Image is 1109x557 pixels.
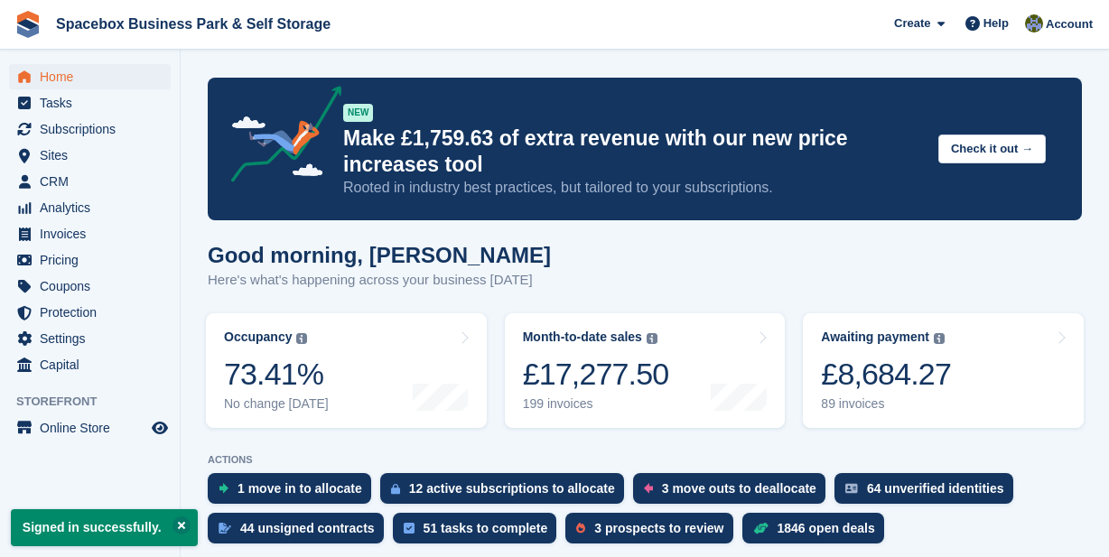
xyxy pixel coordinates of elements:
[40,274,148,299] span: Coupons
[208,454,1082,466] p: ACTIONS
[343,104,373,122] div: NEW
[9,415,171,441] a: menu
[296,333,307,344] img: icon-info-grey-7440780725fd019a000dd9b08b2336e03edf1995a4989e88bcd33f0948082b44.svg
[9,90,171,116] a: menu
[208,473,380,513] a: 1 move in to allocate
[16,393,180,411] span: Storefront
[343,178,924,198] p: Rooted in industry best practices, but tailored to your subscriptions.
[40,90,148,116] span: Tasks
[404,523,415,534] img: task-75834270c22a3079a89374b754ae025e5fb1db73e45f91037f5363f120a921f8.svg
[9,195,171,220] a: menu
[219,483,228,494] img: move_ins_to_allocate_icon-fdf77a2bb77ea45bf5b3d319d69a93e2d87916cf1d5bf7949dd705db3b84f3ca.svg
[938,135,1046,164] button: Check it out →
[208,243,551,267] h1: Good morning, [PERSON_NAME]
[343,125,924,178] p: Make £1,759.63 of extra revenue with our new price increases tool
[40,415,148,441] span: Online Store
[40,116,148,142] span: Subscriptions
[380,473,633,513] a: 12 active subscriptions to allocate
[565,513,741,552] a: 3 prospects to review
[40,247,148,273] span: Pricing
[9,274,171,299] a: menu
[40,169,148,194] span: CRM
[834,473,1022,513] a: 64 unverified identities
[216,86,342,189] img: price-adjustments-announcement-icon-8257ccfd72463d97f412b2fc003d46551f7dbcb40ab6d574587a9cd5c0d94...
[803,313,1084,428] a: Awaiting payment £8,684.27 89 invoices
[40,195,148,220] span: Analytics
[40,64,148,89] span: Home
[149,417,171,439] a: Preview store
[523,330,642,345] div: Month-to-date sales
[576,523,585,534] img: prospect-51fa495bee0391a8d652442698ab0144808aea92771e9ea1ae160a38d050c398.svg
[240,521,375,535] div: 44 unsigned contracts
[523,396,669,412] div: 199 invoices
[867,481,1004,496] div: 64 unverified identities
[40,300,148,325] span: Protection
[206,313,487,428] a: Occupancy 73.41% No change [DATE]
[40,352,148,377] span: Capital
[934,333,945,344] img: icon-info-grey-7440780725fd019a000dd9b08b2336e03edf1995a4989e88bcd33f0948082b44.svg
[208,513,393,552] a: 44 unsigned contracts
[662,481,816,496] div: 3 move outs to deallocate
[49,9,338,39] a: Spacebox Business Park & Self Storage
[821,356,951,393] div: £8,684.27
[224,396,329,412] div: No change [DATE]
[9,116,171,142] a: menu
[9,247,171,273] a: menu
[633,473,834,513] a: 3 move outs to deallocate
[9,352,171,377] a: menu
[523,356,669,393] div: £17,277.50
[40,143,148,168] span: Sites
[9,300,171,325] a: menu
[238,481,362,496] div: 1 move in to allocate
[9,64,171,89] a: menu
[644,483,653,494] img: move_outs_to_deallocate_icon-f764333ba52eb49d3ac5e1228854f67142a1ed5810a6f6cc68b1a99e826820c5.svg
[821,330,929,345] div: Awaiting payment
[983,14,1009,32] span: Help
[219,523,231,534] img: contract_signature_icon-13c848040528278c33f63329250d36e43548de30e8caae1d1a13099fd9432cc5.svg
[742,513,893,552] a: 1846 open deals
[14,11,42,38] img: stora-icon-8386f47178a22dfd0bd8f6a31ec36ba5ce8667c1dd55bd0f319d3a0aa187defe.svg
[9,221,171,246] a: menu
[894,14,930,32] span: Create
[594,521,723,535] div: 3 prospects to review
[753,522,769,534] img: deal-1b604bf984904fb50ccaf53a9ad4b4a5d6e5aea283cecdc64d6e3604feb123c2.svg
[9,326,171,351] a: menu
[40,326,148,351] span: Settings
[40,221,148,246] span: Invoices
[224,356,329,393] div: 73.41%
[9,169,171,194] a: menu
[778,521,875,535] div: 1846 open deals
[391,483,400,495] img: active_subscription_to_allocate_icon-d502201f5373d7db506a760aba3b589e785aa758c864c3986d89f69b8ff3...
[11,509,198,546] p: Signed in successfully.
[647,333,657,344] img: icon-info-grey-7440780725fd019a000dd9b08b2336e03edf1995a4989e88bcd33f0948082b44.svg
[424,521,548,535] div: 51 tasks to complete
[393,513,566,552] a: 51 tasks to complete
[1046,15,1093,33] span: Account
[224,330,292,345] div: Occupancy
[9,143,171,168] a: menu
[409,481,615,496] div: 12 active subscriptions to allocate
[845,483,858,494] img: verify_identity-adf6edd0f0f0b5bbfe63781bf79b02c33cf7c696d77639b501bdc392416b5a36.svg
[505,313,786,428] a: Month-to-date sales £17,277.50 199 invoices
[1025,14,1043,32] img: sahil
[208,270,551,291] p: Here's what's happening across your business [DATE]
[821,396,951,412] div: 89 invoices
